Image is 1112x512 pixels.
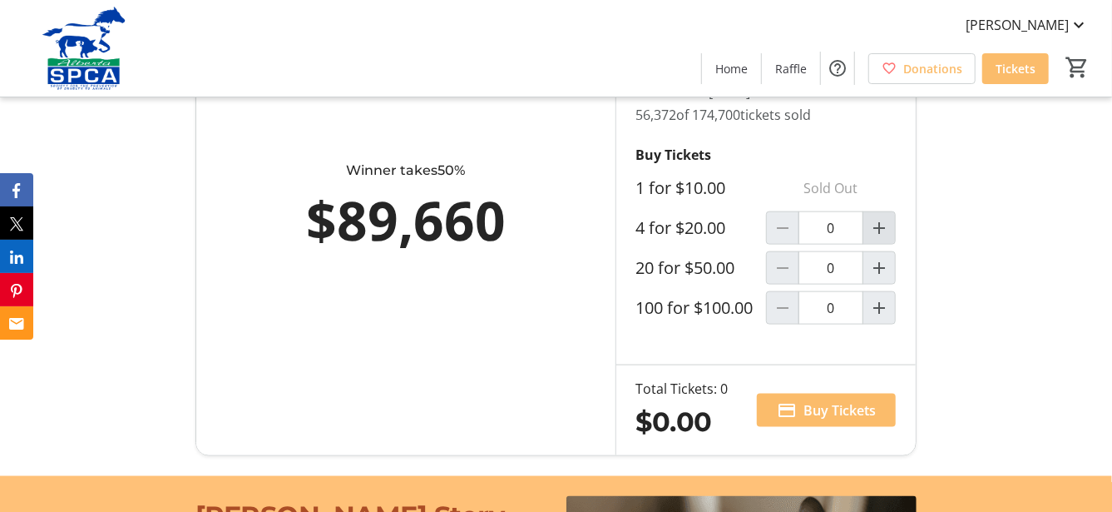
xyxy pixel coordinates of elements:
[636,105,897,125] p: 56,372 tickets sold
[903,60,962,77] span: Donations
[269,161,542,181] div: Winner takes
[821,52,854,85] button: Help
[952,12,1102,38] button: [PERSON_NAME]
[10,7,158,90] img: Alberta SPCA's Logo
[636,402,729,442] div: $0.00
[677,106,741,124] span: of 174,700
[636,218,726,238] label: 4 for $20.00
[863,292,895,324] button: Increment by one
[715,60,748,77] span: Home
[636,178,726,198] label: 1 for $10.00
[636,146,712,164] strong: Buy Tickets
[775,60,807,77] span: Raffle
[863,212,895,244] button: Increment by one
[762,53,820,84] a: Raffle
[269,181,542,261] div: $89,660
[636,379,729,399] div: Total Tickets: 0
[766,171,896,205] p: Sold Out
[437,162,465,178] span: 50%
[863,252,895,284] button: Increment by one
[996,60,1035,77] span: Tickets
[966,15,1069,35] span: [PERSON_NAME]
[803,400,876,420] span: Buy Tickets
[1062,52,1092,82] button: Cart
[757,394,896,427] button: Buy Tickets
[702,53,761,84] a: Home
[982,53,1049,84] a: Tickets
[868,53,976,84] a: Donations
[636,258,735,278] label: 20 for $50.00
[636,298,754,318] label: 100 for $100.00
